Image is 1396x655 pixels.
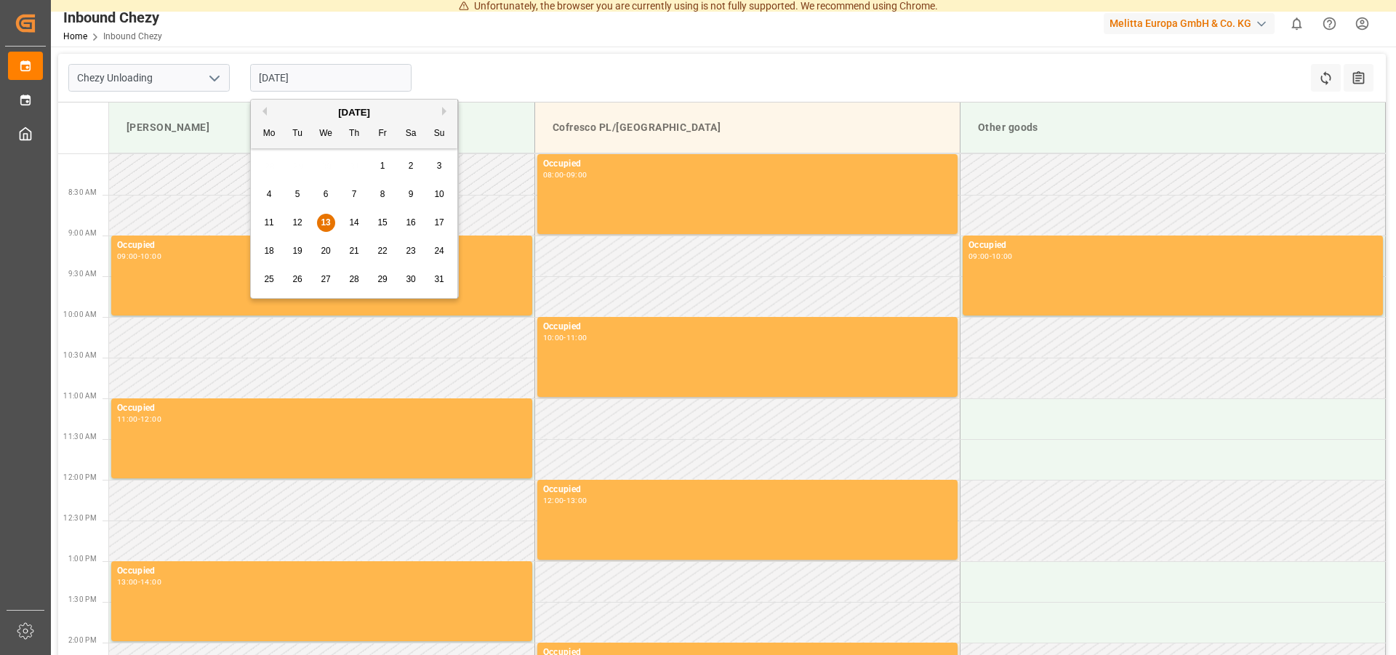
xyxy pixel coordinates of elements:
div: Occupied [543,483,952,497]
span: 11:00 AM [63,392,97,400]
div: Choose Tuesday, August 12th, 2025 [289,214,307,232]
span: 27 [321,274,330,284]
div: - [138,579,140,585]
div: Occupied [543,320,952,334]
span: 2:00 PM [68,636,97,644]
span: 9:00 AM [68,229,97,237]
span: 2 [409,161,414,171]
div: Melitta Europa GmbH & Co. KG [1104,13,1275,34]
div: Choose Thursday, August 21st, 2025 [345,242,364,260]
span: 12:30 PM [63,514,97,522]
div: - [138,416,140,422]
div: Choose Saturday, August 9th, 2025 [402,185,420,204]
div: Choose Thursday, August 28th, 2025 [345,270,364,289]
div: Choose Tuesday, August 5th, 2025 [289,185,307,204]
div: Occupied [117,401,526,416]
span: 15 [377,217,387,228]
div: Choose Monday, August 11th, 2025 [260,214,278,232]
div: Choose Sunday, August 10th, 2025 [430,185,449,204]
div: Choose Tuesday, August 19th, 2025 [289,242,307,260]
div: Choose Tuesday, August 26th, 2025 [289,270,307,289]
div: Choose Friday, August 15th, 2025 [374,214,392,232]
span: 25 [264,274,273,284]
div: [DATE] [251,105,457,120]
div: - [563,497,566,504]
span: 10 [434,189,444,199]
span: 13 [321,217,330,228]
div: Inbound Chezy [63,7,162,28]
div: 11:00 [117,416,138,422]
div: 09:00 [117,253,138,260]
div: 13:00 [117,579,138,585]
button: Next Month [442,107,451,116]
span: 26 [292,274,302,284]
div: - [990,253,992,260]
span: 29 [377,274,387,284]
div: Occupied [968,238,1377,253]
span: 11:30 AM [63,433,97,441]
div: Occupied [117,238,526,253]
div: Choose Thursday, August 7th, 2025 [345,185,364,204]
div: Occupied [117,564,526,579]
div: 14:00 [140,579,161,585]
span: 17 [434,217,444,228]
div: Sa [402,125,420,143]
div: 08:00 [543,172,564,178]
span: 1:30 PM [68,595,97,603]
div: Choose Monday, August 4th, 2025 [260,185,278,204]
span: 20 [321,246,330,256]
span: 31 [434,274,444,284]
div: Choose Wednesday, August 6th, 2025 [317,185,335,204]
div: Choose Sunday, August 3rd, 2025 [430,157,449,175]
span: 11 [264,217,273,228]
span: 1:00 PM [68,555,97,563]
input: DD.MM.YYYY [250,64,412,92]
div: 10:00 [543,334,564,341]
div: 12:00 [140,416,161,422]
div: We [317,125,335,143]
span: 12 [292,217,302,228]
button: Help Center [1313,7,1346,40]
div: Choose Friday, August 29th, 2025 [374,270,392,289]
button: show 0 new notifications [1280,7,1313,40]
span: 16 [406,217,415,228]
span: 9:30 AM [68,270,97,278]
div: Choose Saturday, August 2nd, 2025 [402,157,420,175]
span: 5 [295,189,300,199]
span: 8:30 AM [68,188,97,196]
span: 30 [406,274,415,284]
div: Choose Saturday, August 23rd, 2025 [402,242,420,260]
span: 14 [349,217,358,228]
span: 28 [349,274,358,284]
span: 7 [352,189,357,199]
div: 09:00 [566,172,587,178]
button: Melitta Europa GmbH & Co. KG [1104,9,1280,37]
span: 24 [434,246,444,256]
div: - [138,253,140,260]
div: Fr [374,125,392,143]
div: Cofresco PL/[GEOGRAPHIC_DATA] [547,114,948,141]
div: - [563,172,566,178]
div: Choose Friday, August 22nd, 2025 [374,242,392,260]
span: 23 [406,246,415,256]
div: Choose Wednesday, August 13th, 2025 [317,214,335,232]
div: Choose Thursday, August 14th, 2025 [345,214,364,232]
input: Type to search/select [68,64,230,92]
span: 18 [264,246,273,256]
a: Home [63,31,87,41]
div: month 2025-08 [255,152,454,294]
div: 10:00 [140,253,161,260]
div: 11:00 [566,334,587,341]
span: 8 [380,189,385,199]
div: 09:00 [968,253,990,260]
span: 19 [292,246,302,256]
span: 21 [349,246,358,256]
div: Su [430,125,449,143]
button: Previous Month [258,107,267,116]
span: 10:30 AM [63,351,97,359]
span: 1 [380,161,385,171]
div: Choose Friday, August 1st, 2025 [374,157,392,175]
span: 9 [409,189,414,199]
div: Choose Wednesday, August 20th, 2025 [317,242,335,260]
div: Choose Wednesday, August 27th, 2025 [317,270,335,289]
